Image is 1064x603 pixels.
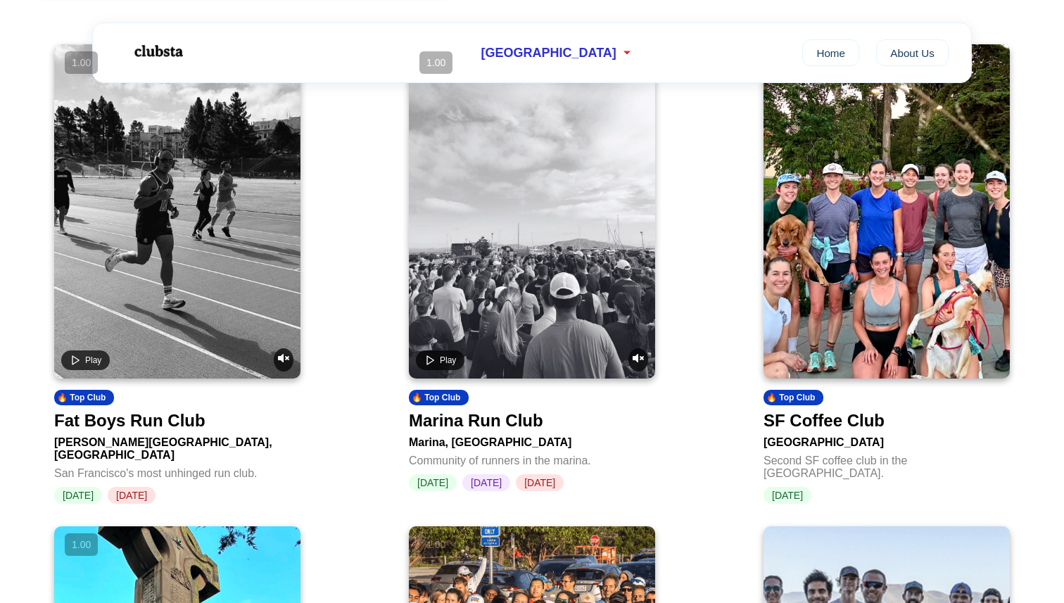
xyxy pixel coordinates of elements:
span: [DATE] [764,487,811,504]
span: [DATE] [108,487,156,504]
div: Fat Boys Run Club [54,411,205,431]
button: Play video [61,350,110,370]
div: 🔥 Top Club [409,390,469,405]
div: Community of runners in the marina. [409,449,655,467]
span: Play [85,355,101,365]
div: Second SF coffee club in the [GEOGRAPHIC_DATA]. [764,449,1010,480]
button: Play video [416,350,464,370]
a: Home [802,39,859,66]
a: Play videoUnmute video🔥 Top ClubFat Boys Run Club[PERSON_NAME][GEOGRAPHIC_DATA], [GEOGRAPHIC_DATA... [54,44,300,504]
div: [PERSON_NAME][GEOGRAPHIC_DATA], [GEOGRAPHIC_DATA] [54,431,300,462]
button: Unmute video [628,348,648,372]
div: Marina, [GEOGRAPHIC_DATA] [409,431,655,449]
div: Marina Run Club [409,411,543,431]
span: [DATE] [54,487,102,504]
div: [GEOGRAPHIC_DATA] [764,431,1010,449]
div: San Francisco's most unhinged run club. [54,462,300,480]
span: Play [440,355,456,365]
a: SF Coffee Club🔥 Top ClubSF Coffee Club[GEOGRAPHIC_DATA]Second SF coffee club in the [GEOGRAPHIC_D... [764,44,1010,504]
a: Play videoUnmute video🔥 Top ClubMarina Run ClubMarina, [GEOGRAPHIC_DATA]Community of runners in t... [409,44,655,491]
span: [DATE] [462,474,510,491]
button: Unmute video [274,348,293,372]
div: 🔥 Top Club [764,390,823,405]
span: [DATE] [409,474,457,491]
span: [GEOGRAPHIC_DATA] [481,46,616,61]
img: SF Coffee Club [764,44,1010,379]
div: SF Coffee Club [764,411,885,431]
span: [DATE] [516,474,564,491]
div: 🔥 Top Club [54,390,114,405]
img: Logo [115,34,200,69]
a: About Us [876,39,949,66]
